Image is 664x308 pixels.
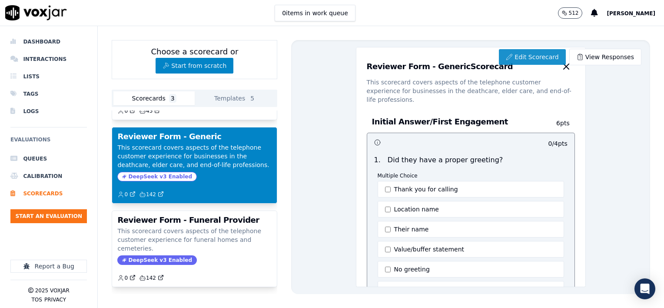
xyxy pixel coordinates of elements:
a: 0 [117,275,136,281]
span: DeepSeek v3 Enabled [117,172,197,181]
button: Templates [195,91,276,105]
a: View Responses [569,49,641,65]
p: 512 [569,10,579,17]
a: Dashboard [10,33,87,50]
button: 512 [558,7,583,19]
a: 0 [117,191,136,198]
a: 0 [117,107,136,114]
button: Privacy [44,296,66,303]
button: 0 [117,191,139,198]
span: 5 [249,94,256,103]
p: 2025 Voxjar [35,287,70,294]
h6: Evaluations [10,134,87,150]
p: This scorecard covers aspects of the telephone customer experience for businesses in the deathcar... [367,78,575,104]
a: 142 [139,275,164,281]
button: Start from scratch [156,58,233,74]
h3: Reviewer Form - Generic Scorecard [367,63,513,70]
button: 0items in work queue [275,5,355,21]
p: This scorecard covers aspects of the telephone customer experience for funeral homes and cemeteries. [117,227,272,253]
button: Location name [378,201,564,218]
button: 0 [117,107,139,114]
h3: Reviewer Form - Generic [117,133,272,141]
span: 3 [169,94,176,103]
p: 1 . [371,155,384,165]
p: 0 / 4 pts [548,139,567,148]
button: 0 [117,275,139,281]
button: Start an Evaluation [10,209,87,223]
button: 512 [558,7,591,19]
button: Scorecards [113,91,194,105]
p: Did they have a proper greeting? [388,155,503,165]
a: Lists [10,68,87,85]
h3: Initial Answer/First Engagement [372,116,537,127]
a: Scorecards [10,185,87,202]
span: DeepSeek v3 Enabled [117,255,197,265]
a: Interactions [10,50,87,68]
a: 142 [139,191,164,198]
button: Their name [378,221,564,238]
button: Thank you for calling [378,181,564,198]
img: voxjar logo [5,5,67,20]
button: Report a Bug [10,260,87,273]
p: This scorecard covers aspects of the telephone customer experience for businesses in the deathcar... [117,143,272,169]
a: Logs [10,103,87,120]
a: Queues [10,150,87,167]
span: [PERSON_NAME] [607,10,655,17]
button: N/A [378,281,564,298]
p: Multiple Choice [378,172,564,179]
button: TOS [31,296,42,303]
h3: Reviewer Form - Funeral Provider [117,216,272,224]
a: Tags [10,85,87,103]
button: [PERSON_NAME] [607,8,664,18]
a: Calibration [10,167,87,185]
div: Choose a scorecard or [112,40,277,79]
p: 6 pts [537,119,570,127]
a: 45 [139,107,160,114]
button: No greeting [378,261,564,278]
div: Open Intercom Messenger [634,278,655,299]
a: Edit Scorecard [499,49,565,65]
button: Value/buffer statement [378,241,564,258]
